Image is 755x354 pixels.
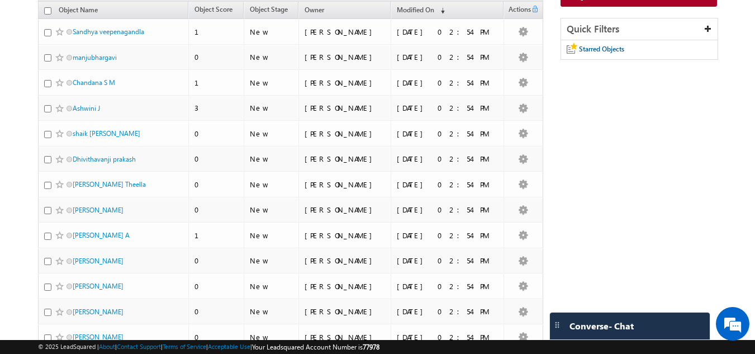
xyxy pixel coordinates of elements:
div: [DATE] 02:54 PM [397,103,498,113]
a: Object Stage [244,3,293,18]
div: New [250,78,294,88]
a: [PERSON_NAME] [73,308,124,316]
span: Owner [305,6,324,14]
div: 1 [194,78,239,88]
div: New [250,27,294,37]
div: [PERSON_NAME] [305,332,386,342]
div: 0 [194,281,239,291]
a: Terms of Service [163,343,206,350]
div: Chat with us now [58,59,188,73]
div: [DATE] 02:54 PM [397,306,498,317]
div: [DATE] 02:54 PM [397,230,498,240]
a: Contact Support [117,343,161,350]
input: Check all records [44,7,51,15]
div: 0 [194,332,239,342]
div: [PERSON_NAME] [305,281,386,291]
div: [DATE] 02:54 PM [397,332,498,342]
div: [DATE] 02:54 PM [397,154,498,164]
div: 1 [194,230,239,240]
div: [DATE] 02:54 PM [397,180,498,190]
div: 0 [194,52,239,62]
div: New [250,230,294,240]
div: New [250,52,294,62]
a: Sandhya veepenagandla [73,27,144,36]
a: [PERSON_NAME] [73,282,124,290]
div: [PERSON_NAME] [305,52,386,62]
div: [DATE] 02:54 PM [397,129,498,139]
div: [PERSON_NAME] [305,230,386,240]
div: [PERSON_NAME] [305,180,386,190]
a: [PERSON_NAME] A [73,231,130,239]
a: Ashwini J [73,104,100,112]
div: 0 [194,129,239,139]
span: (sorted descending) [436,6,445,15]
a: Modified On (sorted descending) [391,3,450,18]
a: [PERSON_NAME] [73,206,124,214]
div: [PERSON_NAME] [305,78,386,88]
div: 0 [194,256,239,266]
div: [PERSON_NAME] [305,154,386,164]
div: New [250,306,294,317]
span: Object Stage [250,5,288,13]
div: [DATE] 02:54 PM [397,205,498,215]
img: d_60004797649_company_0_60004797649 [19,59,47,73]
a: shaik [PERSON_NAME] [73,129,140,138]
span: © 2025 LeadSquared | | | | | [38,342,379,352]
span: Converse - Chat [569,321,634,331]
a: About [99,343,115,350]
a: [PERSON_NAME] Theella [73,180,146,188]
div: New [250,180,294,190]
a: manjubhargavi [73,53,117,62]
a: [PERSON_NAME] [73,257,124,265]
a: Object Name [53,4,103,18]
div: New [250,205,294,215]
span: Actions [504,3,531,18]
div: 0 [194,205,239,215]
div: [PERSON_NAME] [305,27,386,37]
a: Acceptable Use [208,343,250,350]
div: 1 [194,27,239,37]
span: Object Score [194,5,232,13]
div: New [250,332,294,342]
span: 77978 [363,343,379,351]
div: 0 [194,154,239,164]
span: Modified On [397,6,434,14]
div: New [250,256,294,266]
div: New [250,154,294,164]
em: Start Chat [152,275,203,290]
div: New [250,129,294,139]
div: [DATE] 02:54 PM [397,52,498,62]
div: 0 [194,306,239,317]
div: [PERSON_NAME] [305,205,386,215]
textarea: Type your message and hit 'Enter' [15,103,204,265]
div: [PERSON_NAME] [305,103,386,113]
a: Object Score [189,3,238,18]
div: [DATE] 02:54 PM [397,78,498,88]
div: Minimize live chat window [183,6,210,32]
div: [PERSON_NAME] [305,256,386,266]
div: [DATE] 02:54 PM [397,256,498,266]
div: [PERSON_NAME] [305,306,386,317]
div: [DATE] 02:54 PM [397,281,498,291]
a: Dhivithavanji prakash [73,155,136,163]
div: 3 [194,103,239,113]
a: [PERSON_NAME] [73,333,124,341]
div: [DATE] 02:54 PM [397,27,498,37]
div: Quick Filters [561,18,718,40]
div: 0 [194,180,239,190]
div: New [250,103,294,113]
span: Starred Objects [579,45,624,53]
img: carter-drag [553,320,562,329]
div: New [250,281,294,291]
div: [PERSON_NAME] [305,129,386,139]
a: Chandana S M [73,78,115,87]
span: Your Leadsquared Account Number is [252,343,379,351]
